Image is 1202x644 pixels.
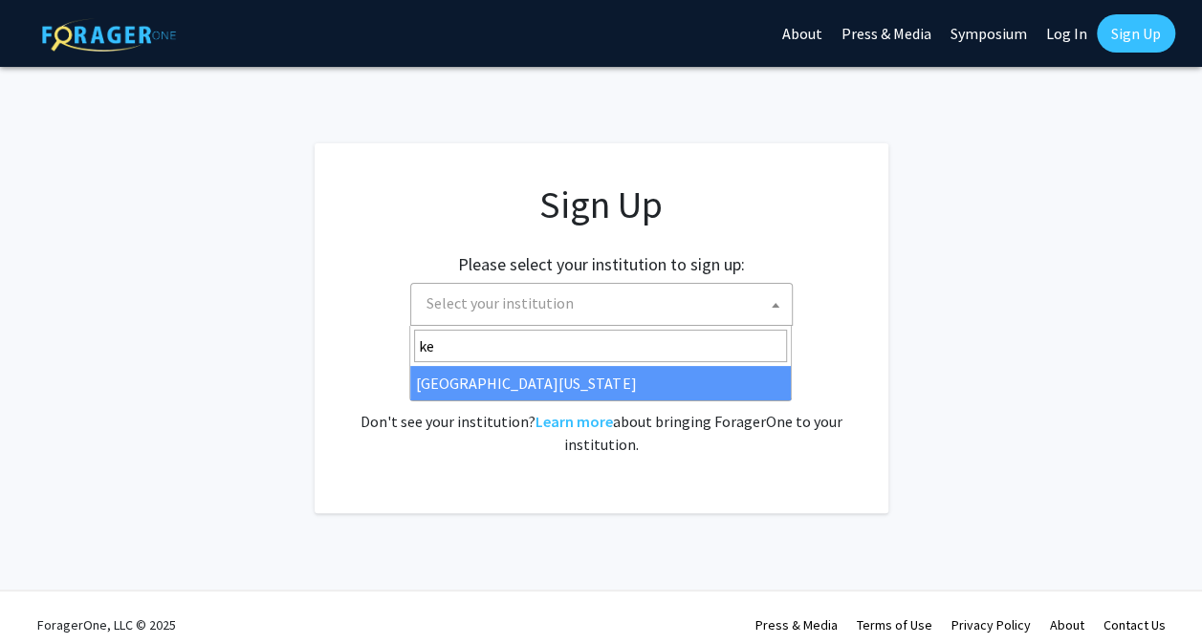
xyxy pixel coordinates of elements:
span: Select your institution [426,293,574,312]
span: Select your institution [419,284,792,323]
h1: Sign Up [353,182,850,227]
li: [GEOGRAPHIC_DATA][US_STATE] [410,366,791,400]
a: Contact Us [1104,616,1166,633]
a: Terms of Use [857,616,932,633]
input: Search [414,330,787,362]
a: About [1050,616,1084,633]
a: Sign Up [1097,14,1175,53]
img: ForagerOne Logo [42,18,176,52]
a: Learn more about bringing ForagerOne to your institution [535,412,613,431]
h2: Please select your institution to sign up: [458,254,745,275]
a: Privacy Policy [951,616,1031,633]
iframe: Chat [14,558,81,630]
span: Select your institution [410,283,793,326]
div: Already have an account? . Don't see your institution? about bringing ForagerOne to your institut... [353,364,850,456]
a: Press & Media [755,616,838,633]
